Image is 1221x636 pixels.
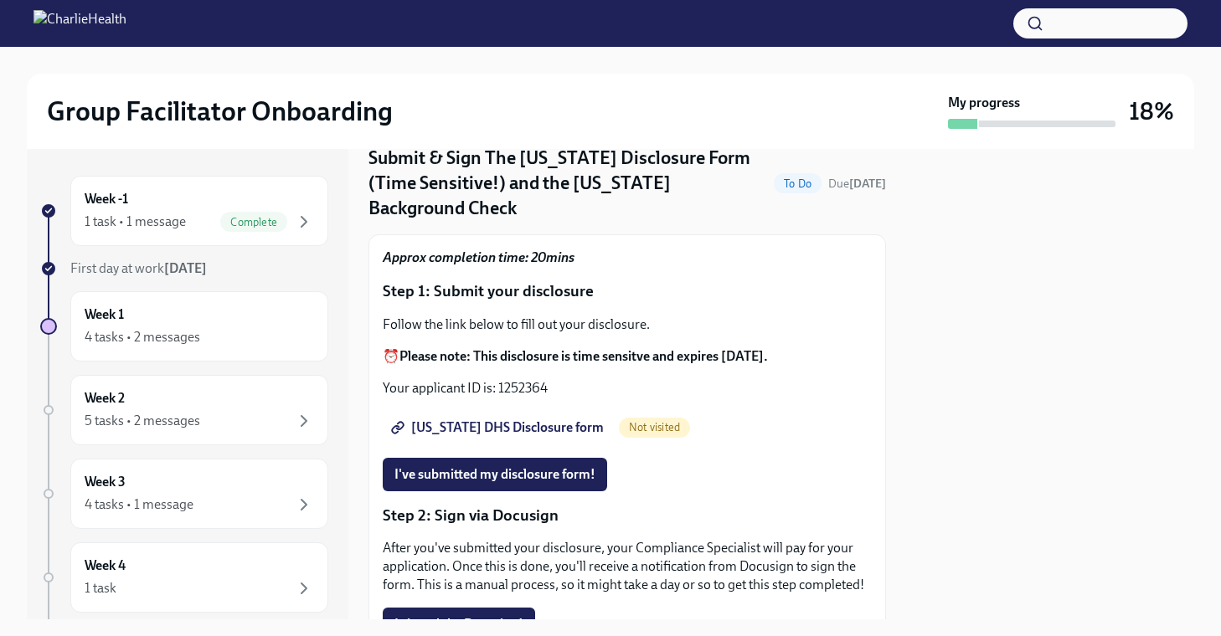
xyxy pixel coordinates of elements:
h6: Week 4 [85,556,126,575]
p: Step 2: Sign via Docusign [383,505,872,526]
h3: 18% [1129,96,1174,126]
p: After you've submitted your disclosure, your Compliance Specialist will pay for your application.... [383,539,872,594]
strong: Approx completion time: 20mins [383,249,574,265]
a: Week -11 task • 1 messageComplete [40,176,328,246]
div: 4 tasks • 1 message [85,495,193,514]
span: First day at work [70,260,207,276]
p: Your applicant ID is: 1252364 [383,379,872,397]
span: Not visited [619,421,690,433]
strong: [DATE] [849,177,886,191]
div: 4 tasks • 2 messages [85,328,200,346]
h6: Week 2 [85,389,125,408]
a: [US_STATE] DHS Disclosure form [383,411,616,444]
a: First day at work[DATE] [40,259,328,278]
h6: Week 3 [85,473,126,491]
strong: [DATE] [164,260,207,276]
p: Follow the link below to fill out your disclosure. [383,315,872,334]
a: Week 41 task [40,542,328,613]
span: To Do [774,177,822,190]
a: Week 25 tasks • 2 messages [40,375,328,445]
div: 1 task [85,579,116,598]
button: I've submitted my disclosure form! [383,458,607,491]
span: October 1st, 2025 08:00 [828,176,886,192]
p: Step 1: Submit your disclosure [383,280,872,302]
h4: Submit & Sign The [US_STATE] Disclosure Form (Time Sensitive!) and the [US_STATE] Background Check [368,146,767,221]
span: Due [828,177,886,191]
span: [US_STATE] DHS Disclosure form [394,419,604,436]
h2: Group Facilitator Onboarding [47,95,393,128]
strong: Please note: This disclosure is time sensitve and expires [DATE]. [399,348,768,364]
div: 1 task • 1 message [85,213,186,231]
h6: Week -1 [85,190,128,208]
span: I signed the Docusign! [394,616,523,633]
div: 5 tasks • 2 messages [85,412,200,430]
strong: My progress [948,94,1020,112]
span: I've submitted my disclosure form! [394,466,595,483]
p: ⏰ [383,347,872,366]
h6: Week 1 [85,305,124,324]
img: CharlieHealth [33,10,126,37]
a: Week 34 tasks • 1 message [40,459,328,529]
a: Week 14 tasks • 2 messages [40,291,328,362]
span: Complete [220,216,287,228]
